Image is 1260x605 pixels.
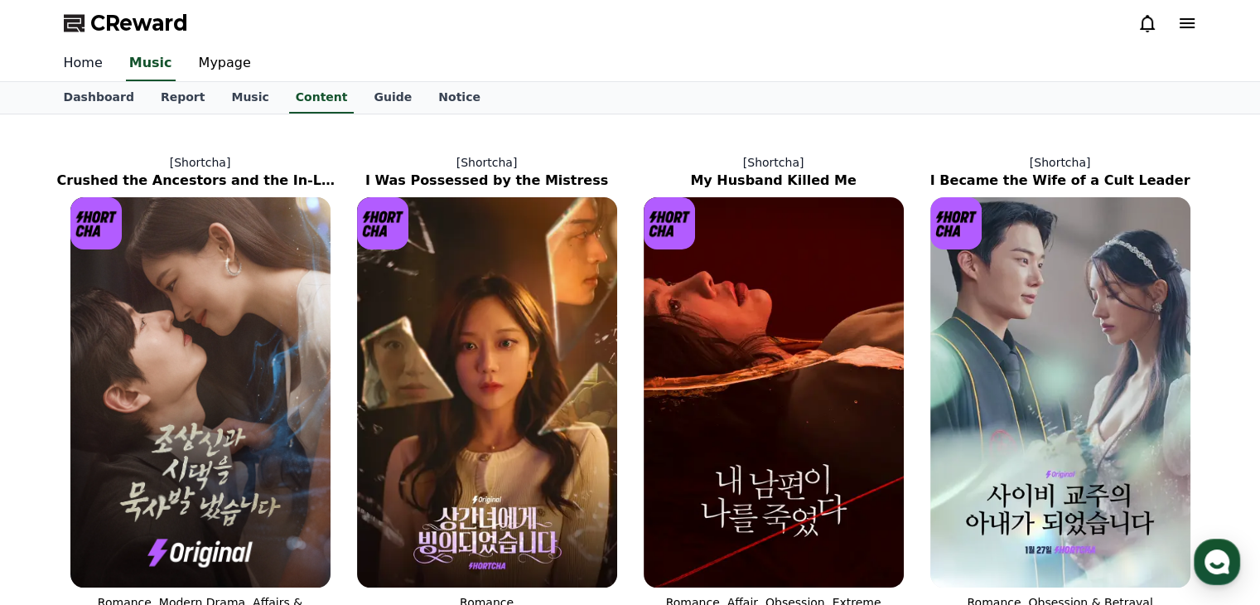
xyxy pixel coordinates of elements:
a: Home [5,467,109,509]
span: Messages [138,493,186,506]
a: Content [289,82,355,114]
img: Crushed the Ancestors and the In-Laws [70,197,331,588]
img: My Husband Killed Me [644,197,904,588]
span: Settings [245,492,286,506]
h2: My Husband Killed Me [630,171,917,191]
a: CReward [64,10,188,36]
p: [Shortcha] [344,154,630,171]
a: Settings [214,467,318,509]
h2: I Was Possessed by the Mistress [344,171,630,191]
img: I Was Possessed by the Mistress [357,197,617,588]
a: Messages [109,467,214,509]
a: Dashboard [51,82,147,114]
a: Report [147,82,219,114]
a: Home [51,46,116,81]
a: Notice [425,82,494,114]
img: [object Object] Logo [357,197,409,249]
p: [Shortcha] [917,154,1204,171]
a: Music [126,46,176,81]
h2: Crushed the Ancestors and the In-Laws [57,171,344,191]
span: CReward [90,10,188,36]
span: Home [42,492,71,506]
h2: I Became the Wife of a Cult Leader [917,171,1204,191]
p: [Shortcha] [630,154,917,171]
a: Mypage [186,46,264,81]
img: [object Object] Logo [70,197,123,249]
p: [Shortcha] [57,154,344,171]
a: Music [218,82,282,114]
img: [object Object] Logo [644,197,696,249]
img: I Became the Wife of a Cult Leader [930,197,1190,588]
a: Guide [360,82,425,114]
img: [object Object] Logo [930,197,982,249]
